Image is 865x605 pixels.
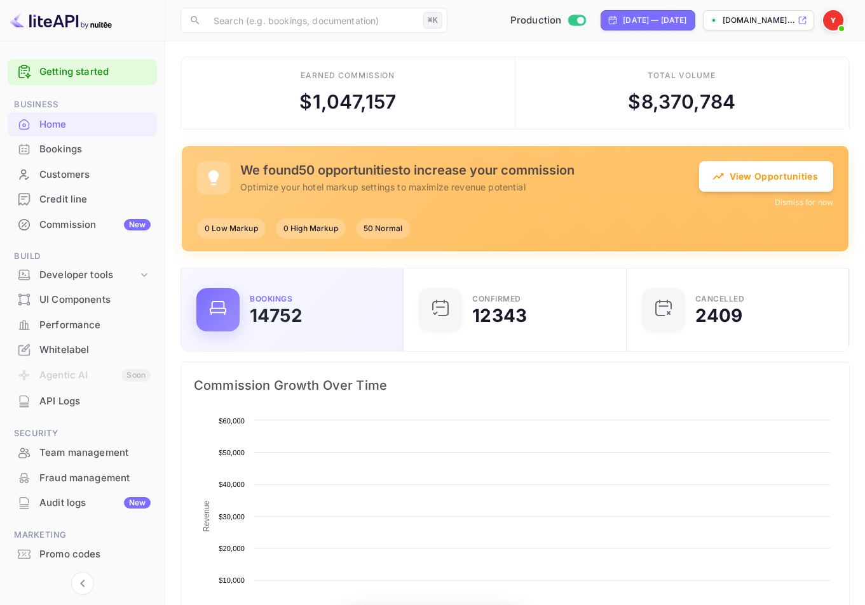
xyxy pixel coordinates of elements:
a: Whitelabel [8,338,157,361]
a: Customers [8,163,157,186]
a: Promo codes [8,542,157,566]
div: $ 1,047,157 [299,88,396,116]
div: Earned commission [301,70,395,81]
text: $60,000 [219,417,245,425]
div: Confirmed [472,295,521,303]
div: Promo codes [39,547,151,562]
span: Marketing [8,528,157,542]
div: Home [8,112,157,137]
text: $50,000 [219,449,245,456]
div: Audit logsNew [8,491,157,515]
img: LiteAPI logo [10,10,112,30]
div: Whitelabel [39,343,151,357]
div: Team management [39,446,151,460]
div: New [124,497,151,509]
div: CANCELLED [695,295,745,303]
div: 12343 [472,307,527,324]
div: Credit line [8,187,157,212]
text: $40,000 [219,481,245,488]
div: Fraud management [8,466,157,491]
div: Switch to Sandbox mode [505,13,591,28]
a: Home [8,112,157,136]
span: Business [8,98,157,112]
div: Credit line [39,192,151,207]
input: Search (e.g. bookings, documentation) [206,8,418,33]
span: Security [8,427,157,441]
div: Customers [39,168,151,182]
a: Credit line [8,187,157,211]
div: Commission [39,218,151,232]
div: UI Components [8,288,157,312]
div: UI Components [39,293,151,307]
div: Performance [8,313,157,338]
text: Revenue [202,500,211,531]
div: Performance [39,318,151,333]
button: View Opportunities [699,161,833,192]
h5: We found 50 opportunities to increase your commission [240,163,699,178]
span: 0 High Markup [276,223,346,234]
p: Optimize your hotel markup settings to maximize revenue potential [240,180,699,194]
a: Team management [8,441,157,464]
text: $10,000 [219,576,245,584]
div: Getting started [8,59,157,85]
div: Team management [8,441,157,465]
button: Dismiss for now [775,197,833,208]
div: Total volume [648,70,716,81]
a: API Logs [8,389,157,413]
span: Production [510,13,562,28]
div: Customers [8,163,157,187]
div: Home [39,117,151,132]
div: Developer tools [8,264,157,286]
div: 14752 [250,307,303,324]
a: Fraud management [8,466,157,489]
img: Yandex [823,10,843,30]
span: 50 Normal [356,223,410,234]
div: Audit logs [39,496,151,510]
div: 2409 [695,307,743,324]
span: Commission Growth Over Time [194,375,836,396]
div: New [124,219,151,230]
div: API Logs [8,389,157,414]
a: Performance [8,313,157,336]
div: [DATE] — [DATE] [623,15,686,26]
div: Bookings [250,295,292,303]
a: Getting started [39,65,151,79]
div: Bookings [39,142,151,157]
p: [DOMAIN_NAME]... [723,15,795,26]
div: CommissionNew [8,213,157,237]
div: Promo codes [8,542,157,567]
a: Bookings [8,137,157,161]
a: Audit logsNew [8,491,157,514]
div: ⌘K [423,12,442,29]
a: UI Components [8,288,157,311]
text: $20,000 [219,545,245,552]
div: $ 8,370,784 [628,88,735,116]
div: Bookings [8,137,157,162]
span: Build [8,249,157,263]
button: Collapse navigation [71,572,94,595]
text: $30,000 [219,513,245,521]
div: Whitelabel [8,338,157,362]
div: Developer tools [39,268,138,283]
div: Fraud management [39,471,151,486]
div: API Logs [39,394,151,409]
a: CommissionNew [8,213,157,236]
span: 0 Low Markup [197,223,266,234]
